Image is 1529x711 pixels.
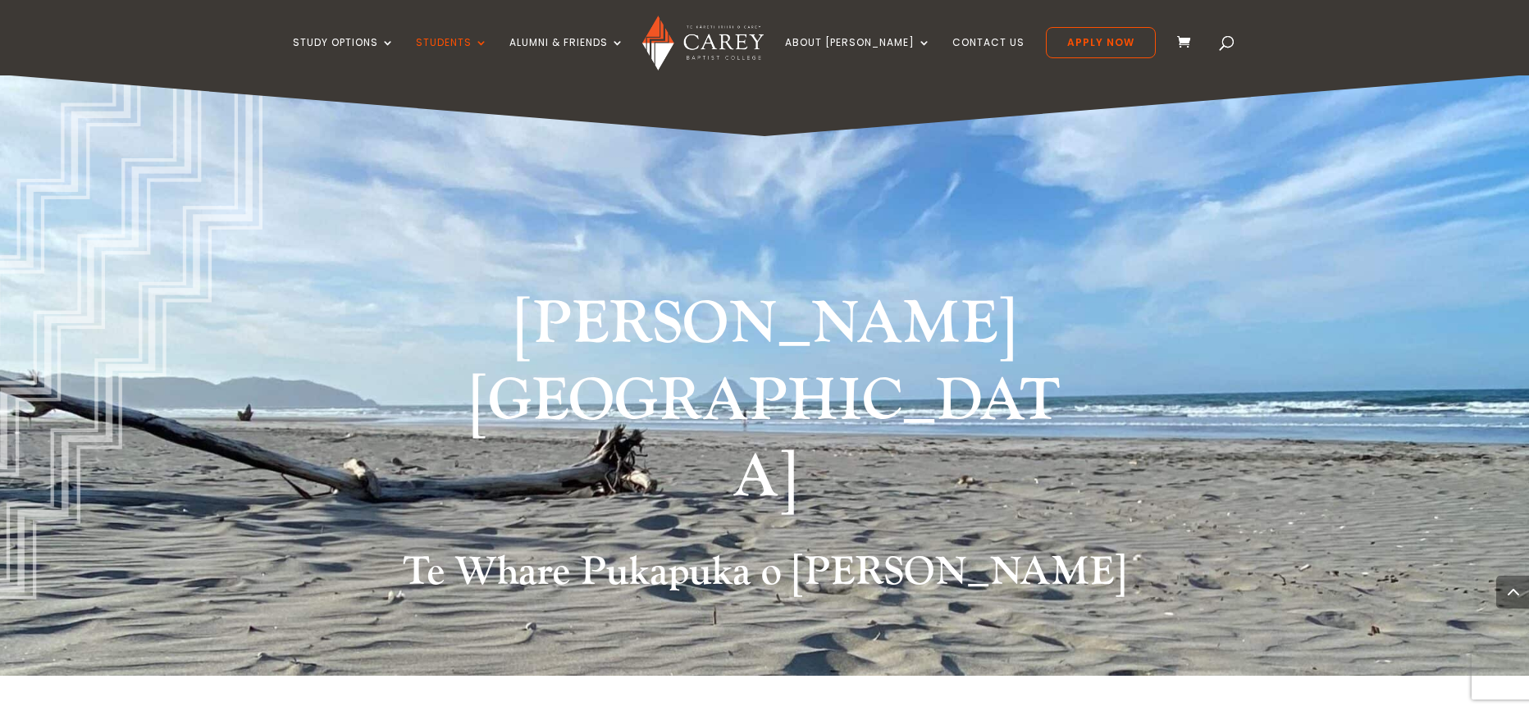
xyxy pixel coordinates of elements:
[785,37,931,75] a: About [PERSON_NAME]
[322,549,1207,604] h2: Te Whare Pukapuka o [PERSON_NAME]
[1046,27,1156,58] a: Apply Now
[952,37,1025,75] a: Contact Us
[457,286,1072,525] h1: [PERSON_NAME][GEOGRAPHIC_DATA]
[416,37,488,75] a: Students
[509,37,624,75] a: Alumni & Friends
[642,16,763,71] img: Carey Baptist College
[293,37,395,75] a: Study Options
